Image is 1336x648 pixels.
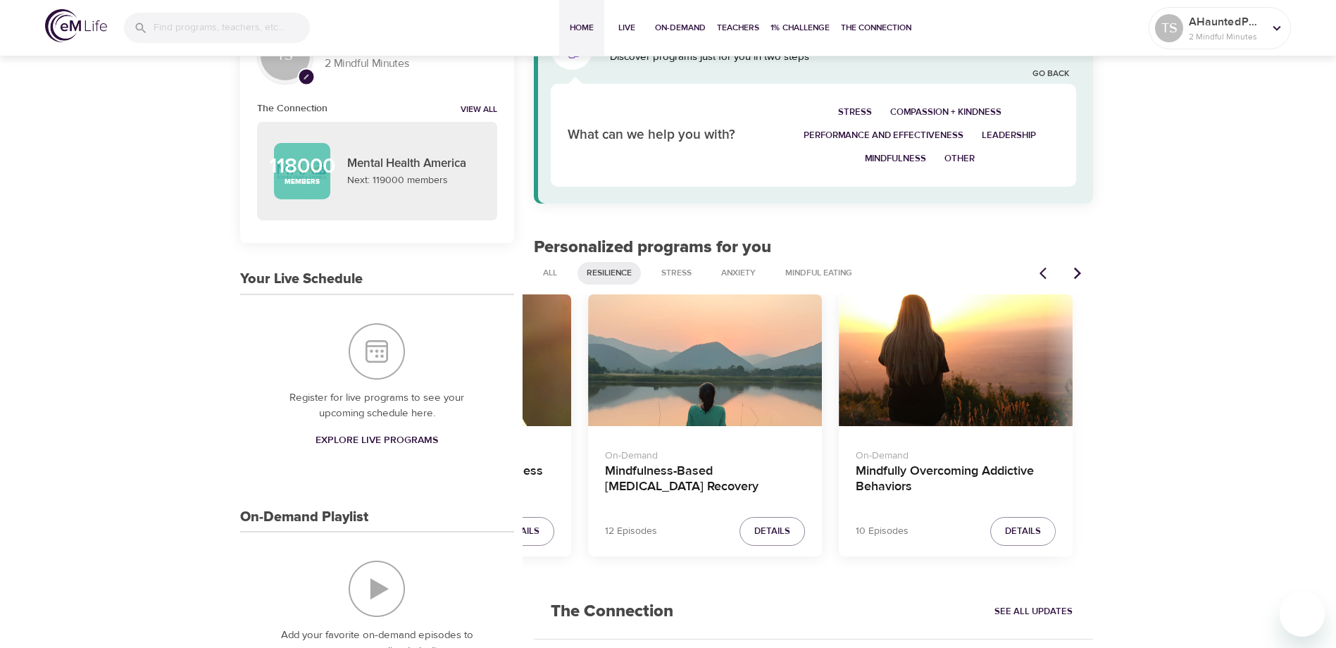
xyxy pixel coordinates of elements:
[838,104,872,120] span: Stress
[856,443,1056,463] p: On-Demand
[610,20,644,35] span: Live
[588,294,822,426] button: Mindfulness-Based Cancer Recovery
[347,173,480,188] p: Next: 119000 members
[653,267,700,279] span: Stress
[881,101,1011,124] button: Compassion + Kindness
[240,509,368,525] h3: On-Demand Playlist
[739,517,805,546] button: Details
[1155,14,1183,42] div: TS
[568,125,763,146] p: What can we help you with?
[991,601,1076,623] a: See All Updates
[1189,30,1263,43] p: 2 Mindful Minutes
[973,124,1045,147] button: Leadership
[154,13,310,43] input: Find programs, teachers, etc...
[325,56,497,72] p: 2 Mindful Minutes
[578,267,640,279] span: Resilience
[890,104,1001,120] span: Compassion + Kindness
[565,20,599,35] span: Home
[1280,592,1325,637] iframe: Button to launch messaging window
[990,517,1056,546] button: Details
[1189,13,1263,30] p: AHauntedPoet
[349,561,405,617] img: On-Demand Playlist
[534,262,566,285] div: All
[776,262,861,285] div: Mindful Eating
[712,262,765,285] div: Anxiety
[45,9,107,42] img: logo
[982,127,1036,144] span: Leadership
[534,585,690,639] h2: The Connection
[349,323,405,380] img: Your Live Schedule
[841,20,911,35] span: The Connection
[1032,68,1069,80] a: Go Back
[578,262,641,285] div: Resilience
[856,524,909,539] p: 10 Episodes
[347,155,480,173] p: Mental Health America
[354,463,554,497] h4: Medical Professional Mindfulness Program
[310,428,444,454] a: Explore Live Programs
[316,432,438,449] span: Explore Live Programs
[269,156,335,177] p: 118000
[610,49,1077,66] p: Discover programs just for you in two steps
[777,267,861,279] span: Mindful Eating
[605,524,657,539] p: 12 Episodes
[717,20,759,35] span: Teachers
[754,523,790,540] span: Details
[655,20,706,35] span: On-Demand
[605,443,805,463] p: On-Demand
[829,101,881,124] button: Stress
[268,390,486,422] p: Register for live programs to see your upcoming schedule here.
[994,604,1073,620] span: See All Updates
[652,262,701,285] div: Stress
[770,20,830,35] span: 1% Challenge
[534,237,1094,258] h2: Personalized programs for you
[504,523,539,540] span: Details
[944,151,975,167] span: Other
[354,443,554,463] p: On-Demand
[804,127,963,144] span: Performance and Effectiveness
[285,177,320,187] p: Members
[535,267,566,279] span: All
[257,101,327,116] h6: The Connection
[713,267,764,279] span: Anxiety
[839,294,1073,426] button: Mindfully Overcoming Addictive Behaviors
[865,151,926,167] span: Mindfulness
[1005,523,1041,540] span: Details
[1062,258,1093,289] button: Next items
[337,294,571,426] button: Medical Professional Mindfulness Program
[1031,258,1062,289] button: Previous items
[935,147,984,170] button: Other
[461,104,497,116] a: View all notifications
[794,124,973,147] button: Performance and Effectiveness
[856,463,1056,497] h4: Mindfully Overcoming Addictive Behaviors
[605,463,805,497] h4: Mindfulness-Based [MEDICAL_DATA] Recovery
[856,147,935,170] button: Mindfulness
[240,271,363,287] h3: Your Live Schedule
